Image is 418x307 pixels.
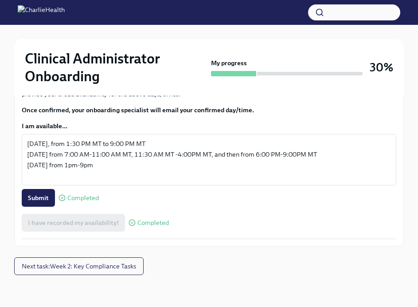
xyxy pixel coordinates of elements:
label: I am available... [22,122,396,130]
h3: 30% [370,59,393,75]
textarea: [DATE], from 1:30 PM MT to 9:00 PM MT [DATE] from 7:00 AM-11:00 AM MT, 11:30 AM MT -4:00PM MT, an... [27,138,391,181]
button: Submit [22,189,55,207]
button: Next task:Week 2: Key Compliance Tasks [14,257,144,275]
span: Submit [28,193,49,202]
span: Completed [67,195,99,201]
strong: Once confirmed, your onboarding specialist will email your confirmed day/time. [22,106,254,114]
span: Completed [137,220,169,226]
span: Next task : Week 2: Key Compliance Tasks [22,262,136,271]
img: CharlieHealth [18,5,65,20]
strong: My progress [211,59,247,67]
h2: Clinical Administrator Onboarding [25,50,207,85]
